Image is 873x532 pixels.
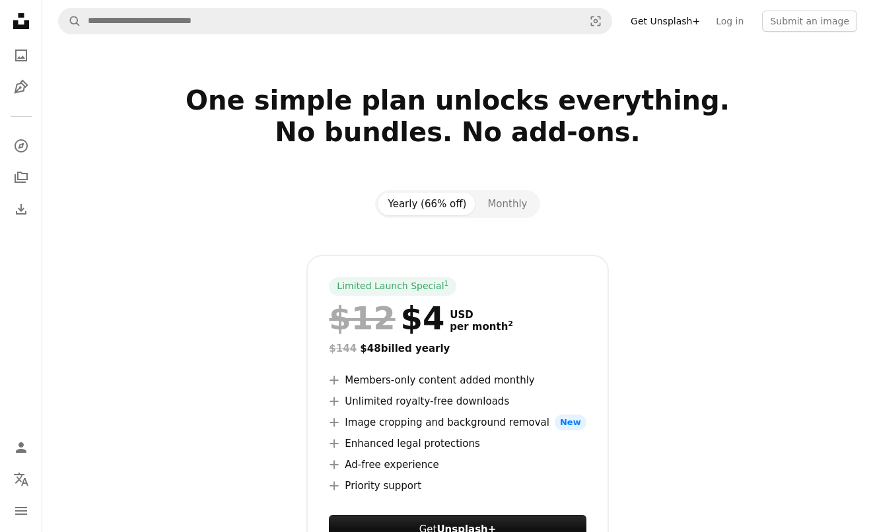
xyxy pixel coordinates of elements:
[329,393,586,409] li: Unlimited royalty-free downloads
[378,193,477,215] button: Yearly (66% off)
[8,164,34,191] a: Collections
[580,9,611,34] button: Visual search
[329,478,586,494] li: Priority support
[329,457,586,473] li: Ad-free experience
[708,11,751,32] a: Log in
[58,84,857,180] h2: One simple plan unlocks everything. No bundles. No add-ons.
[623,11,708,32] a: Get Unsplash+
[450,309,513,321] span: USD
[450,321,513,333] span: per month
[329,372,586,388] li: Members-only content added monthly
[477,193,538,215] button: Monthly
[329,301,444,335] div: $4
[8,196,34,222] a: Download History
[59,9,81,34] button: Search Unsplash
[8,42,34,69] a: Photos
[329,301,395,335] span: $12
[505,321,516,333] a: 2
[8,434,34,461] a: Log in / Sign up
[8,74,34,100] a: Illustrations
[329,343,357,354] span: $144
[329,341,586,356] div: $48 billed yearly
[8,498,34,524] button: Menu
[8,466,34,492] button: Language
[442,280,452,293] a: 1
[762,11,857,32] button: Submit an image
[8,133,34,159] a: Explore
[444,279,449,287] sup: 1
[329,415,586,430] li: Image cropping and background removal
[329,436,586,451] li: Enhanced legal protections
[58,8,612,34] form: Find visuals sitewide
[8,8,34,37] a: Home — Unsplash
[329,277,456,296] div: Limited Launch Special
[508,319,513,328] sup: 2
[555,415,586,430] span: New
